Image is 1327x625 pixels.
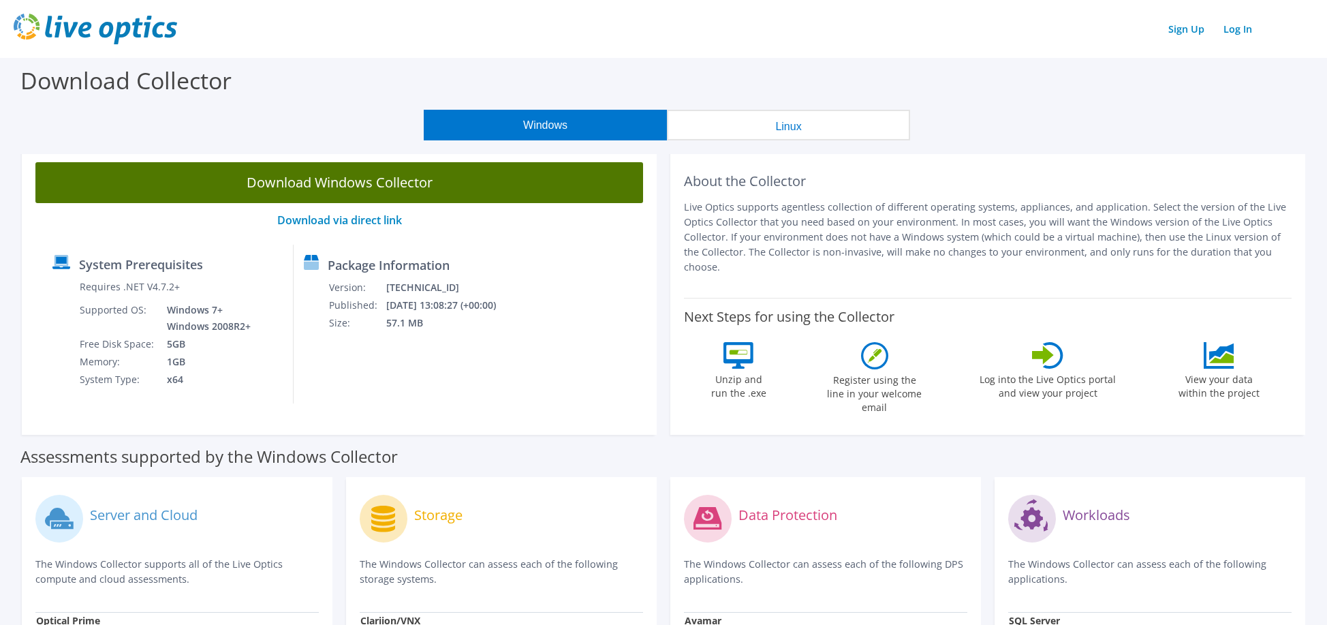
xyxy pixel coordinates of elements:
td: 57.1 MB [386,314,514,332]
label: Package Information [328,258,450,272]
td: Published: [328,296,386,314]
img: live_optics_svg.svg [14,14,177,44]
td: Memory: [79,353,157,371]
p: The Windows Collector can assess each of the following DPS applications. [684,557,967,587]
button: Windows [424,110,667,140]
td: 5GB [157,335,253,353]
label: Storage [414,508,463,522]
a: Sign Up [1161,19,1211,39]
label: Unzip and run the .exe [707,369,770,400]
td: Supported OS: [79,301,157,335]
a: Log In [1217,19,1259,39]
label: Register using the line in your welcome email [824,369,926,414]
label: Download Collector [20,65,232,96]
label: Next Steps for using the Collector [684,309,894,325]
td: x64 [157,371,253,388]
label: Server and Cloud [90,508,198,522]
a: Download via direct link [277,213,402,228]
h2: About the Collector [684,173,1292,189]
td: System Type: [79,371,157,388]
label: Workloads [1063,508,1130,522]
td: Size: [328,314,386,332]
td: 1GB [157,353,253,371]
label: Assessments supported by the Windows Collector [20,450,398,463]
td: Windows 7+ Windows 2008R2+ [157,301,253,335]
td: Version: [328,279,386,296]
label: Data Protection [738,508,837,522]
button: Linux [667,110,910,140]
p: The Windows Collector can assess each of the following storage systems. [360,557,643,587]
label: View your data within the project [1170,369,1268,400]
p: The Windows Collector can assess each of the following applications. [1008,557,1292,587]
p: The Windows Collector supports all of the Live Optics compute and cloud assessments. [35,557,319,587]
label: Requires .NET V4.7.2+ [80,280,180,294]
td: Free Disk Space: [79,335,157,353]
label: Log into the Live Optics portal and view your project [979,369,1117,400]
a: Download Windows Collector [35,162,643,203]
p: Live Optics supports agentless collection of different operating systems, appliances, and applica... [684,200,1292,275]
label: System Prerequisites [79,258,203,271]
td: [DATE] 13:08:27 (+00:00) [386,296,514,314]
td: [TECHNICAL_ID] [386,279,514,296]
